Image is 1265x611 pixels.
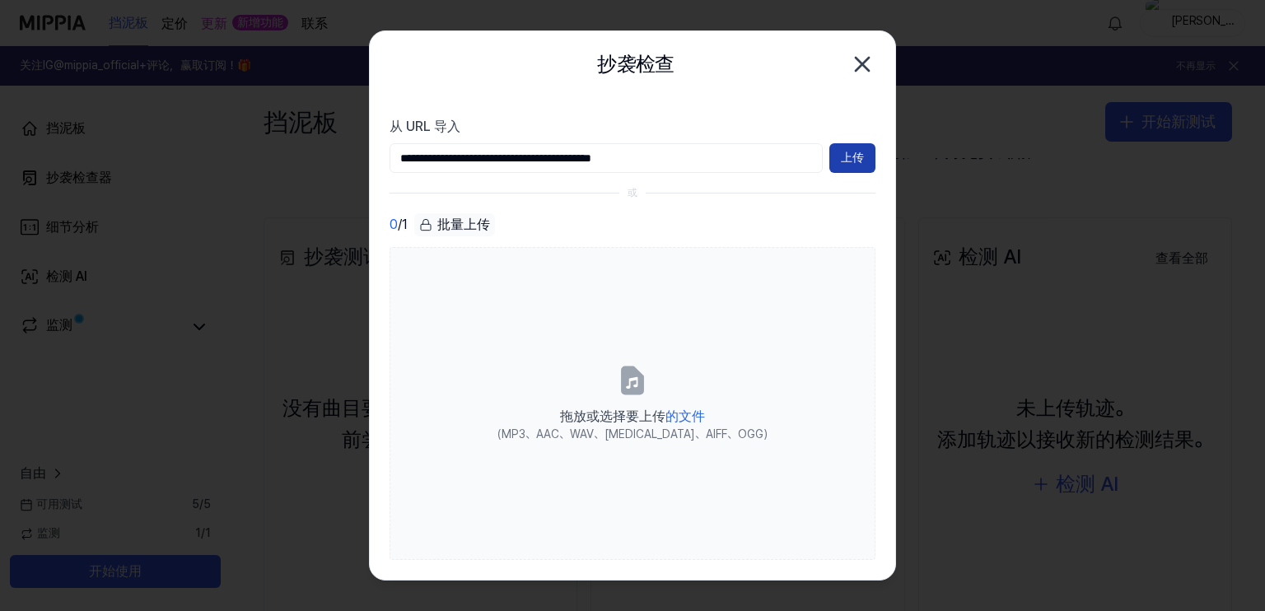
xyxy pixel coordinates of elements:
[437,215,490,235] font: 批量上传
[390,213,408,237] div: /
[414,213,495,237] button: 批量上传
[665,408,705,424] span: 的文件
[597,49,675,80] h2: 抄袭检查
[829,143,875,173] button: 上传
[491,427,774,443] div: （MP3、AAC、WAV、[MEDICAL_DATA]、AIFF、OGG）
[628,186,637,200] div: 或
[560,408,705,424] span: 拖放或选择要上传
[390,215,398,235] span: 0
[390,117,875,137] label: 从 URL 导入
[402,215,408,235] font: 1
